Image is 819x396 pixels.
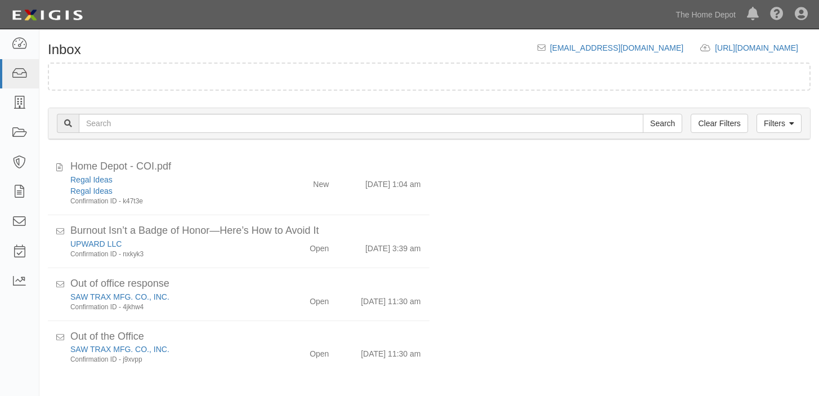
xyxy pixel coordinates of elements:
div: [DATE] 1:04 am [365,174,421,190]
a: Regal Ideas [70,186,113,195]
i: Help Center - Complianz [770,8,784,21]
div: Regal Ideas [70,174,268,185]
div: Home Depot - COI.pdf [70,159,421,174]
input: Search [643,114,682,133]
div: Out of office response [70,277,421,291]
div: [DATE] 11:30 am [361,344,420,359]
div: Open [310,344,329,359]
a: The Home Depot [670,3,741,26]
a: Clear Filters [691,114,748,133]
a: Filters [757,114,802,133]
div: New [313,174,329,190]
div: Regal Ideas [70,185,268,197]
div: Confirmation ID - j9xvpp [70,355,268,364]
img: logo-5460c22ac91f19d4615b14bd174203de0afe785f0fc80cf4dbbc73dc1793850b.png [8,5,86,25]
input: Search [79,114,643,133]
a: [EMAIL_ADDRESS][DOMAIN_NAME] [550,43,683,52]
div: Open [310,238,329,254]
a: Regal Ideas [70,175,113,184]
a: UPWARD LLC [70,239,122,248]
a: SAW TRAX MFG. CO., INC. [70,345,169,354]
h1: Inbox [48,42,81,57]
a: [URL][DOMAIN_NAME] [715,43,811,52]
div: Burnout Isn’t a Badge of Honor—Here’s How to Avoid It [70,224,421,238]
div: Confirmation ID - 4jkhw4 [70,302,268,312]
div: Confirmation ID - nxkyk3 [70,250,268,259]
div: [DATE] 11:30 am [361,291,420,307]
div: [DATE] 3:39 am [365,238,421,254]
a: SAW TRAX MFG. CO., INC. [70,292,169,301]
div: Open [310,291,329,307]
div: Confirmation ID - k47t3e [70,197,268,206]
div: Out of the Office [70,330,421,344]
